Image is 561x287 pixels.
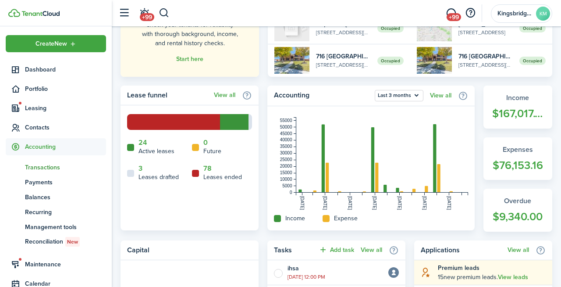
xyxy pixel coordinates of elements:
home-widget-title: Active leases [138,147,174,156]
explanation-description: 15 new premium leads . [438,273,546,282]
button: Search [159,6,170,21]
span: Balances [25,193,106,202]
home-widget-title: Capital [127,245,248,255]
tspan: [DATE] [348,196,352,210]
span: New [67,238,78,246]
a: Management tools [6,219,106,234]
a: Payments [6,175,106,190]
home-widget-title: Expense [334,214,358,223]
home-widget-title: Lease funnel [127,90,209,100]
tspan: 0 [290,190,292,195]
span: Occupied [519,24,546,32]
home-widget-title: Future [203,147,221,156]
widget-list-item-description: [STREET_ADDRESS][PERSON_NAME] [458,61,513,69]
home-widget-title: Applications [421,245,503,255]
home-widget-title: Tasks [274,245,314,255]
a: Income$167,017.16 [483,86,553,129]
a: 3 [138,165,142,172]
tspan: 5000 [282,183,292,188]
tspan: 15000 [280,170,292,175]
widget-list-item-title: ihsa [288,264,299,273]
a: Overdue$9,340.00 [483,189,553,232]
button: Last 3 months [375,90,423,101]
home-widget-title: Leases ended [203,172,242,182]
span: Payments [25,178,106,187]
img: 1 [274,47,309,74]
a: View all [361,247,382,254]
tspan: [DATE] [372,196,377,210]
span: Dashboard [25,65,106,74]
span: Management tools [25,222,106,232]
tspan: 20000 [280,164,292,169]
span: Leasing [25,104,106,113]
a: Balances [6,190,106,204]
a: Messaging [443,2,459,25]
a: Notifications [136,2,153,25]
button: Open resource center [463,6,478,21]
span: Create New [36,41,67,47]
widget-list-item-description: [STREET_ADDRESS][PERSON_NAME] [316,29,370,36]
img: 1 [417,47,452,74]
tspan: [DATE] [422,196,427,210]
tspan: [DATE] [300,196,305,210]
button: Open menu [375,90,423,101]
span: Occupied [377,24,404,32]
tspan: 35000 [280,144,292,149]
tspan: 25000 [280,157,292,162]
a: 0 [203,139,208,147]
a: View leads [498,274,528,281]
span: Occupied [377,57,404,65]
a: View all [214,92,235,99]
a: 24 [138,139,147,147]
a: 78 [203,165,212,172]
img: TenantCloud [8,9,20,17]
a: Dashboard [6,61,106,78]
span: +99 [447,13,461,21]
a: Transactions [6,160,106,175]
button: Add task [319,245,354,255]
span: Portfolio [25,84,106,93]
widget-stats-title: Income [492,93,544,103]
widget-list-item-description: [STREET_ADDRESS] [458,29,513,36]
img: TenantCloud [21,11,60,16]
tspan: [DATE] [397,196,402,210]
home-widget-title: Leases drafted [138,172,179,182]
widget-stats-title: Expenses [492,144,544,155]
tspan: 40000 [280,137,292,142]
button: Open menu [6,35,106,52]
widget-list-item-title: 716 [GEOGRAPHIC_DATA] [458,52,513,61]
a: View all [508,247,529,254]
span: Kingsbridge Management Inc [497,11,533,17]
span: Maintenance [25,260,106,269]
a: Expenses$76,153.16 [483,137,553,180]
tspan: [DATE] [447,196,451,210]
avatar-text: KM [536,7,550,21]
widget-stats-count: $167,017.16 [492,105,544,122]
tspan: 55000 [280,118,292,123]
widget-list-item-title: 716 [GEOGRAPHIC_DATA] [316,52,370,61]
explanation-title: Premium leads [438,263,546,273]
widget-stats-title: Overdue [492,196,544,206]
tspan: 10000 [280,177,292,182]
span: Occupied [519,57,546,65]
time: [DATE] 12:00 PM [288,273,325,281]
widget-list-item-description: [STREET_ADDRESS][PERSON_NAME] [316,61,370,69]
tspan: 45000 [280,131,292,136]
tspan: 50000 [280,125,292,129]
img: 2022 [274,14,309,41]
tspan: 30000 [280,151,292,155]
home-widget-title: Accounting [274,90,370,101]
widget-stats-count: $9,340.00 [492,208,544,225]
widget-stats-count: $76,153.16 [492,157,544,174]
span: Recurring [25,208,106,217]
span: Reconciliation [25,237,106,247]
a: Recurring [6,204,106,219]
tspan: [DATE] [323,196,327,210]
a: Start here [176,56,203,63]
home-widget-title: Income [285,214,305,223]
a: ReconciliationNew [6,234,106,249]
span: +99 [140,13,154,21]
button: Open sidebar [116,5,132,22]
span: Accounting [25,142,106,151]
span: Contacts [25,123,106,132]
